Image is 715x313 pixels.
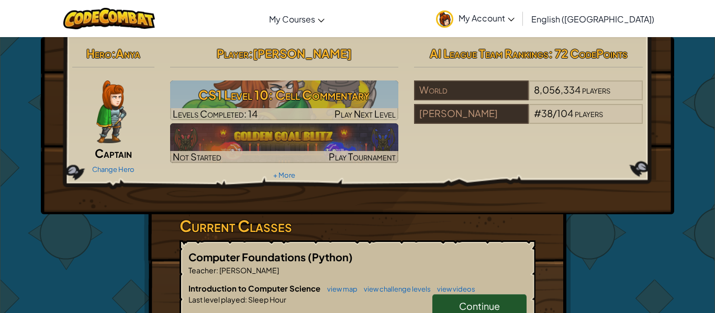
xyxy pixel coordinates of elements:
[273,171,295,179] a: + More
[549,46,628,61] span: : 72 CodePoints
[116,46,140,61] span: Anya
[253,46,352,61] span: [PERSON_NAME]
[170,80,399,120] img: CS1 Level 10: Cell Commentary
[459,300,500,312] span: Continue
[170,123,399,163] img: Golden Goal
[63,8,155,29] img: CodeCombat logo
[431,2,520,35] a: My Account
[322,285,357,293] a: view map
[534,84,580,96] span: 8,056,334
[308,250,353,263] span: (Python)
[436,10,453,28] img: avatar
[170,80,399,120] a: Play Next Level
[414,80,528,100] div: World
[247,295,286,304] span: Sleep Hour
[414,90,643,102] a: World8,056,334players
[216,265,218,275] span: :
[249,46,253,61] span: :
[414,104,528,124] div: [PERSON_NAME]
[264,5,330,33] a: My Courses
[582,84,610,96] span: players
[218,265,279,275] span: [PERSON_NAME]
[575,107,603,119] span: players
[329,150,396,163] span: Play Tournament
[173,150,221,163] span: Not Started
[245,295,247,304] span: :
[459,13,515,24] span: My Account
[180,214,535,238] h3: Current Classes
[359,285,431,293] a: view challenge levels
[534,107,541,119] span: #
[531,14,654,25] span: English ([GEOGRAPHIC_DATA])
[188,283,322,293] span: Introduction to Computer Science
[541,107,553,119] span: 38
[188,295,245,304] span: Last level played
[526,5,660,33] a: English ([GEOGRAPHIC_DATA])
[188,250,308,263] span: Computer Foundations
[95,146,132,160] span: Captain
[92,165,135,173] a: Change Hero
[96,80,126,143] img: captain-pose.png
[414,114,643,126] a: [PERSON_NAME]#38/104players
[170,123,399,163] a: Not StartedPlay Tournament
[557,107,573,119] span: 104
[111,46,116,61] span: :
[170,83,399,107] h3: CS1 Level 10: Cell Commentary
[86,46,111,61] span: Hero
[217,46,249,61] span: Player
[269,14,315,25] span: My Courses
[173,108,258,120] span: Levels Completed: 14
[334,108,396,120] span: Play Next Level
[432,285,475,293] a: view videos
[430,46,549,61] span: AI League Team Rankings
[188,265,216,275] span: Teacher
[553,107,557,119] span: /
